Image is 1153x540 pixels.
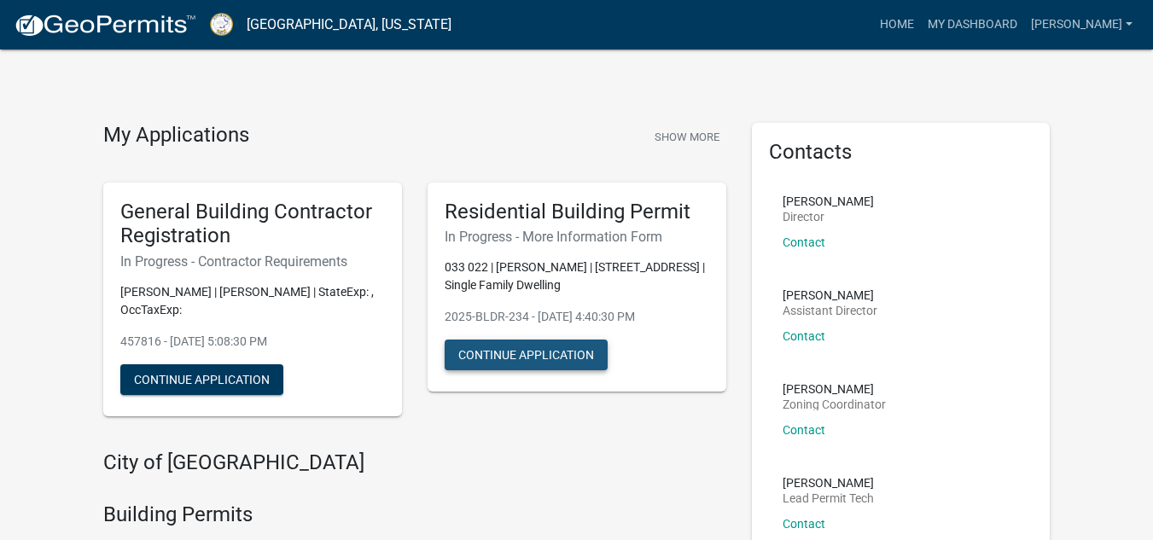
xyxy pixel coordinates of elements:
[783,517,825,531] a: Contact
[783,211,874,223] p: Director
[120,333,385,351] p: 457816 - [DATE] 5:08:30 PM
[103,502,726,527] h4: Building Permits
[783,329,825,343] a: Contact
[445,229,709,245] h6: In Progress - More Information Form
[247,10,451,39] a: [GEOGRAPHIC_DATA], [US_STATE]
[783,383,886,395] p: [PERSON_NAME]
[120,253,385,270] h6: In Progress - Contractor Requirements
[783,235,825,249] a: Contact
[783,398,886,410] p: Zoning Coordinator
[873,9,921,41] a: Home
[120,283,385,319] p: [PERSON_NAME] | [PERSON_NAME] | StateExp: , OccTaxExp:
[783,423,825,437] a: Contact
[445,308,709,326] p: 2025-BLDR-234 - [DATE] 4:40:30 PM
[210,13,233,36] img: Putnam County, Georgia
[445,200,709,224] h5: Residential Building Permit
[783,305,877,316] p: Assistant Director
[445,340,608,370] button: Continue Application
[648,123,726,151] button: Show More
[445,258,709,294] p: 033 022 | [PERSON_NAME] | [STREET_ADDRESS] | Single Family Dwelling
[783,492,874,504] p: Lead Permit Tech
[103,450,726,475] h4: City of [GEOGRAPHIC_DATA]
[120,364,283,395] button: Continue Application
[921,9,1024,41] a: My Dashboard
[783,289,877,301] p: [PERSON_NAME]
[1024,9,1139,41] a: [PERSON_NAME]
[103,123,249,148] h4: My Applications
[783,477,874,489] p: [PERSON_NAME]
[769,140,1034,165] h5: Contacts
[120,200,385,249] h5: General Building Contractor Registration
[783,195,874,207] p: [PERSON_NAME]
